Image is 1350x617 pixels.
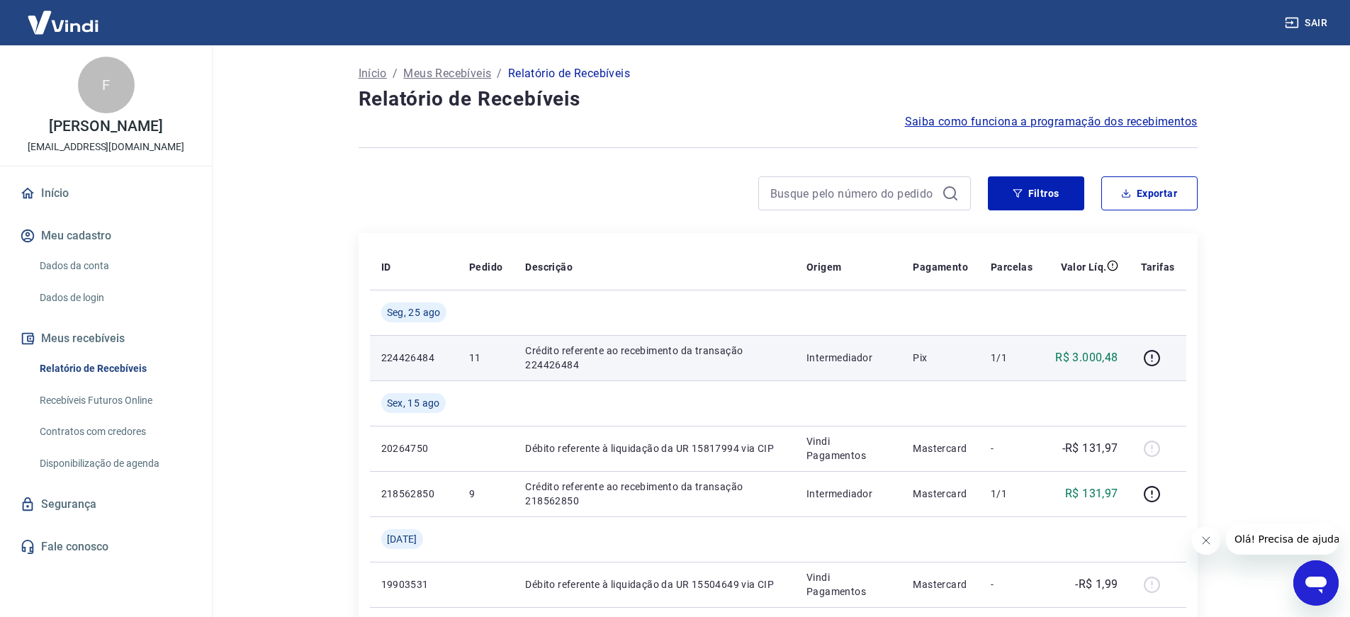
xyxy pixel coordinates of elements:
[469,351,502,365] p: 11
[525,441,784,455] p: Débito referente à liquidação da UR 15817994 via CIP
[387,305,441,319] span: Seg, 25 ago
[34,251,195,281] a: Dados da conta
[393,65,398,82] p: /
[17,220,195,251] button: Meu cadastro
[525,577,784,591] p: Débito referente à liquidação da UR 15504649 via CIP
[49,119,162,134] p: [PERSON_NAME]
[17,178,195,209] a: Início
[17,531,195,562] a: Fale conosco
[1226,523,1339,555] iframe: Mensagem da empresa
[387,396,440,410] span: Sex, 15 ago
[9,10,119,21] span: Olá! Precisa de ajuda?
[525,480,784,508] p: Crédito referente ao recebimento da transação 218562850
[1061,260,1107,274] p: Valor Líq.
[806,487,891,501] p: Intermediador
[34,417,195,446] a: Contratos com credores
[34,283,195,312] a: Dados de login
[1293,560,1339,606] iframe: Botão para abrir a janela de mensagens
[508,65,630,82] p: Relatório de Recebíveis
[988,176,1084,210] button: Filtros
[1192,526,1220,555] iframe: Fechar mensagem
[1141,260,1175,274] p: Tarifas
[17,323,195,354] button: Meus recebíveis
[1101,176,1198,210] button: Exportar
[905,113,1198,130] a: Saiba como funciona a programação dos recebimentos
[1075,576,1118,593] p: -R$ 1,99
[1282,10,1333,36] button: Sair
[913,441,968,455] p: Mastercard
[497,65,502,82] p: /
[913,487,968,501] p: Mastercard
[913,260,968,274] p: Pagamento
[913,577,968,591] p: Mastercard
[381,487,446,501] p: 218562850
[381,577,446,591] p: 19903531
[525,344,784,372] p: Crédito referente ao recebimento da transação 224426484
[403,65,491,82] a: Meus Recebíveis
[991,441,1033,455] p: -
[806,351,891,365] p: Intermediador
[525,260,573,274] p: Descrição
[991,260,1033,274] p: Parcelas
[28,140,184,154] p: [EMAIL_ADDRESS][DOMAIN_NAME]
[991,351,1033,365] p: 1/1
[17,489,195,520] a: Segurança
[359,65,387,82] a: Início
[381,441,446,455] p: 20264750
[1062,440,1118,457] p: -R$ 131,97
[469,487,502,501] p: 9
[34,354,195,383] a: Relatório de Recebíveis
[381,260,391,274] p: ID
[387,532,417,546] span: [DATE]
[991,577,1033,591] p: -
[78,57,135,113] div: F
[359,85,1198,113] h4: Relatório de Recebíveis
[806,434,891,463] p: Vindi Pagamentos
[806,570,891,599] p: Vindi Pagamentos
[991,487,1033,501] p: 1/1
[34,386,195,415] a: Recebíveis Futuros Online
[770,183,936,204] input: Busque pelo número do pedido
[381,351,446,365] p: 224426484
[1055,349,1118,366] p: R$ 3.000,48
[17,1,109,44] img: Vindi
[913,351,968,365] p: Pix
[806,260,841,274] p: Origem
[469,260,502,274] p: Pedido
[34,449,195,478] a: Disponibilização de agenda
[1065,485,1118,502] p: R$ 131,97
